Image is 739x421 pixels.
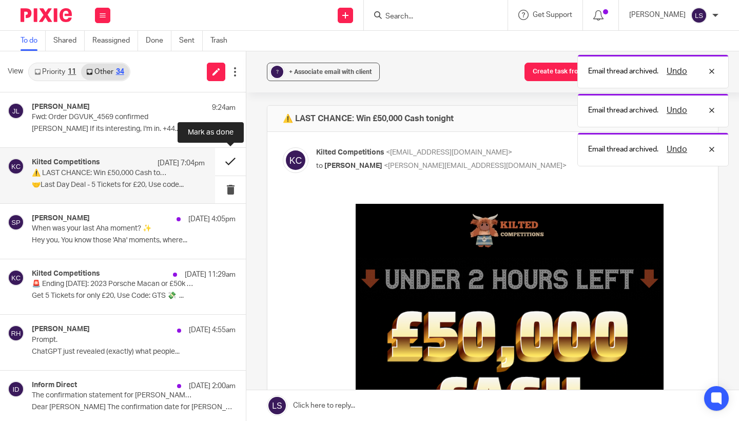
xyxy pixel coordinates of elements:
img: svg%3E [691,7,707,24]
a: Sent [179,31,203,51]
p: ChatGPT just revealed (exactly) what people... [32,348,236,356]
span: to [316,162,323,169]
a: Trash [210,31,235,51]
a: Done [146,31,171,51]
h4: Kilted Competitions [32,158,100,167]
p: 🤝Last Day Deal - 5 Tickets for £20, Use code... [32,181,205,189]
img: Pixie [21,8,72,22]
p: Hey you, You know those 'Aha' moments, where... [32,236,236,245]
div: 34 [116,68,124,75]
p: [DATE] 4:05pm [188,214,236,224]
h4: Kilted Competitions [32,270,100,278]
button: Undo [664,65,690,78]
p: Email thread archived. [588,144,658,155]
span: <[PERSON_NAME][EMAIL_ADDRESS][DOMAIN_NAME]> [384,162,567,169]
img: svg%3E [8,270,24,286]
img: svg%3E [8,158,24,175]
img: svg%3E [8,381,24,397]
img: e4464d63-d5c3-4b56-86ca-4565835f0716.jpeg [40,10,347,64]
a: Other34 [81,64,129,80]
img: svg%3E [8,103,24,119]
span: + Associate email with client [289,69,372,75]
p: 🚨 Ending [DATE]: 2023 Porsche Macan or £50k Cash! [32,280,195,289]
p: [DATE] 7:04pm [158,158,205,168]
p: [PERSON_NAME] If its interesting, I'm in. +44... [32,125,236,133]
img: svg%3E [8,214,24,231]
img: svg%3E [8,325,24,341]
p: [DATE] 4:55am [189,325,236,335]
h4: [PERSON_NAME] [32,214,90,223]
p: Prompt. [32,336,195,345]
button: ? + Associate email with client [267,63,380,81]
button: Undo [664,104,690,117]
h4: [PERSON_NAME] [32,325,90,334]
p: Email thread archived. [588,105,658,116]
p: The confirmation statement for [PERSON_NAME] HOMES LIMITED can now be filed at Companies House [32,391,195,400]
p: Email thread archived. [588,66,658,76]
p: Get 5 Tickets for only £20, Use Code: GTS 💸 ͏ ͏... [32,292,236,300]
a: Priority11 [29,64,81,80]
span: View [8,66,23,77]
h4: [PERSON_NAME] [32,103,90,111]
p: 9:24am [212,103,236,113]
button: Undo [664,143,690,156]
span: Kilted Competitions [316,149,384,156]
img: 181d6c88-4ae9-4155-954d-8cabd042b437.png [40,106,347,414]
a: Shared [53,31,85,51]
p: [DATE] 2:00am [189,381,236,391]
a: To do [21,31,46,51]
p: When was your last Aha moment? ✨ [32,224,195,233]
div: 11 [68,68,76,75]
p: [DATE] 11:29am [185,270,236,280]
p: Fwd: Order DGVUK_4569 confirmed [32,113,195,122]
span: [PERSON_NAME] [324,162,382,169]
p: Dear [PERSON_NAME] The confirmation date for [PERSON_NAME]... [32,403,236,412]
img: svg%3E [283,147,308,173]
h4: Inform Direct [32,381,77,390]
h4: ⚠️ LAST CHANCE: Win £50,000 Cash tonight [283,113,454,124]
div: ? [271,66,283,78]
a: Reassigned [92,31,138,51]
p: ⚠️ LAST CHANCE: Win £50,000 Cash tonight [32,169,170,178]
img: 9cef34ae-3b5c-488e-8779-e01c3d3465d1.gif [40,64,347,106]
